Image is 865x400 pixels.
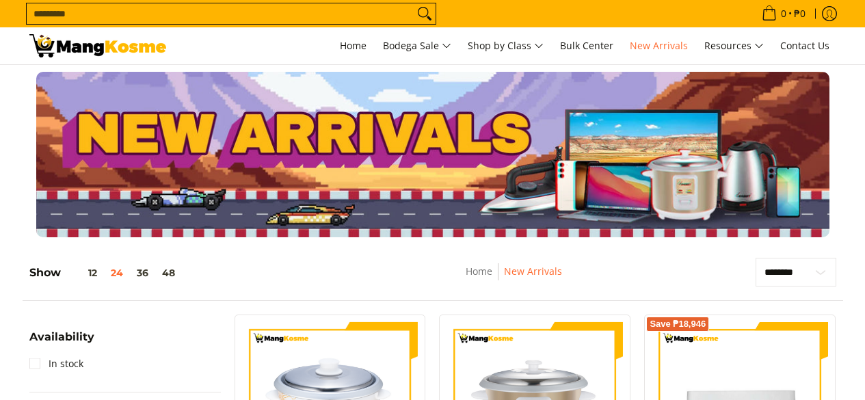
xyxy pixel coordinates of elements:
[383,38,451,55] span: Bodega Sale
[758,6,810,21] span: •
[29,353,83,375] a: In stock
[340,39,367,52] span: Home
[155,267,182,278] button: 48
[623,27,695,64] a: New Arrivals
[29,332,94,343] span: Availability
[779,9,788,18] span: 0
[773,27,836,64] a: Contact Us
[704,38,764,55] span: Resources
[376,27,458,64] a: Bodega Sale
[466,265,492,278] a: Home
[780,39,829,52] span: Contact Us
[461,27,550,64] a: Shop by Class
[468,38,544,55] span: Shop by Class
[61,267,104,278] button: 12
[130,267,155,278] button: 36
[29,266,182,280] h5: Show
[553,27,620,64] a: Bulk Center
[414,3,436,24] button: Search
[650,320,706,328] span: Save ₱18,946
[374,263,654,294] nav: Breadcrumbs
[630,39,688,52] span: New Arrivals
[697,27,771,64] a: Resources
[29,34,166,57] img: New Arrivals: Fresh Release from The Premium Brands l Mang Kosme
[29,332,94,353] summary: Open
[104,267,130,278] button: 24
[180,27,836,64] nav: Main Menu
[560,39,613,52] span: Bulk Center
[792,9,808,18] span: ₱0
[333,27,373,64] a: Home
[504,265,562,278] a: New Arrivals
